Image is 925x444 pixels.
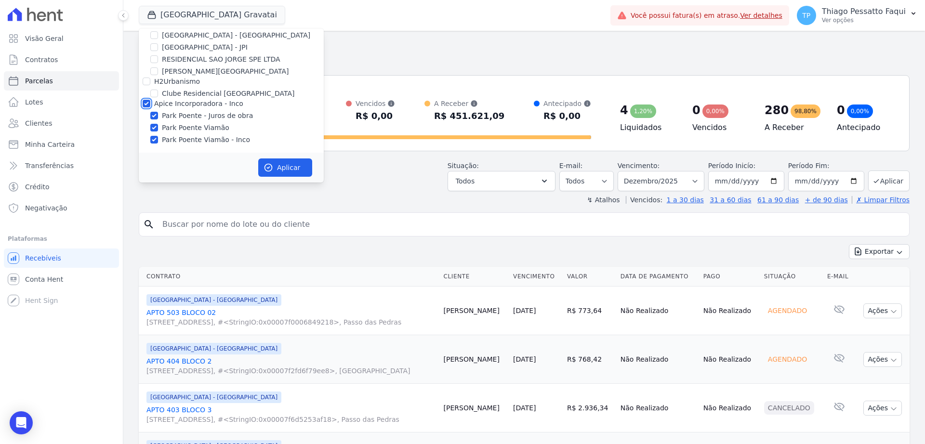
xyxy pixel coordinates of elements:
[356,99,395,108] div: Vencidos
[4,135,119,154] a: Minha Carteira
[631,11,782,21] span: Você possui fatura(s) em atraso.
[764,304,811,317] div: Agendado
[25,34,64,43] span: Visão Geral
[146,317,436,327] span: [STREET_ADDRESS], #<StringIO:0x00007f0006849218>, Passo das Pedras
[4,270,119,289] a: Conta Hent
[563,384,617,432] td: R$ 2.936,34
[440,287,510,335] td: [PERSON_NAME]
[440,384,510,432] td: [PERSON_NAME]
[10,411,33,434] div: Open Intercom Messenger
[25,97,43,107] span: Lotes
[849,244,910,259] button: Exportar
[847,104,873,118] div: 0,00%
[802,12,810,19] span: TP
[4,114,119,133] a: Clientes
[25,203,67,213] span: Negativação
[863,352,902,367] button: Ações
[146,356,436,376] a: APTO 404 BLOCO 2[STREET_ADDRESS], #<StringIO:0x00007f2fd6f79ee8>, [GEOGRAPHIC_DATA]
[143,219,155,230] i: search
[868,170,910,191] button: Aplicar
[139,39,910,56] h2: Parcelas
[837,122,894,133] h4: Antecipado
[700,287,760,335] td: Não Realizado
[356,108,395,124] div: R$ 0,00
[765,103,789,118] div: 280
[146,405,436,424] a: APTO 403 BLOCO 3[STREET_ADDRESS], #<StringIO:0x00007f6d5253af18>, Passo das Pedras
[700,267,760,287] th: Pago
[543,99,591,108] div: Antecipado
[764,401,814,415] div: Cancelado
[789,2,925,29] button: TP Thiago Pessatto Faqui Ver opções
[4,92,119,112] a: Lotes
[154,78,200,85] label: H2Urbanismo
[513,307,536,314] a: [DATE]
[852,196,910,204] a: ✗ Limpar Filtros
[764,353,811,366] div: Agendado
[25,274,63,284] span: Conta Hent
[162,111,253,121] label: Park Poente - Juros de obra
[162,123,229,133] label: Park Poente Viamão
[25,55,58,65] span: Contratos
[456,175,475,187] span: Todos
[4,71,119,91] a: Parcelas
[620,103,628,118] div: 4
[25,161,74,170] span: Transferências
[139,6,285,24] button: [GEOGRAPHIC_DATA] Gravatai
[162,135,250,145] label: Park Poente Viamão - Inco
[154,100,243,107] label: Apice Incorporadora - Inco
[25,182,50,192] span: Crédito
[563,287,617,335] td: R$ 773,64
[617,287,700,335] td: Não Realizado
[139,267,440,287] th: Contrato
[630,104,656,118] div: 1,20%
[837,103,845,118] div: 0
[25,253,61,263] span: Recebíveis
[162,42,248,52] label: [GEOGRAPHIC_DATA] - JPI
[563,267,617,287] th: Valor
[146,366,436,376] span: [STREET_ADDRESS], #<StringIO:0x00007f2fd6f79ee8>, [GEOGRAPHIC_DATA]
[757,196,799,204] a: 61 a 90 dias
[434,99,505,108] div: A Receber
[162,66,289,77] label: [PERSON_NAME][GEOGRAPHIC_DATA]
[25,118,52,128] span: Clientes
[4,156,119,175] a: Transferências
[4,50,119,69] a: Contratos
[805,196,848,204] a: + de 90 dias
[448,162,479,170] label: Situação:
[146,343,281,354] span: [GEOGRAPHIC_DATA] - [GEOGRAPHIC_DATA]
[700,384,760,432] td: Não Realizado
[587,196,620,204] label: ↯ Atalhos
[740,12,782,19] a: Ver detalhes
[513,355,536,363] a: [DATE]
[702,104,728,118] div: 0,00%
[617,384,700,432] td: Não Realizado
[618,162,660,170] label: Vencimento:
[700,335,760,384] td: Não Realizado
[509,267,563,287] th: Vencimento
[4,177,119,196] a: Crédito
[765,122,821,133] h4: A Receber
[25,140,75,149] span: Minha Carteira
[440,267,510,287] th: Cliente
[710,196,751,204] a: 31 a 60 dias
[4,248,119,268] a: Recebíveis
[157,215,905,234] input: Buscar por nome do lote ou do cliente
[708,162,755,170] label: Período Inicío:
[559,162,583,170] label: E-mail:
[863,303,902,318] button: Ações
[440,335,510,384] td: [PERSON_NAME]
[146,294,281,306] span: [GEOGRAPHIC_DATA] - [GEOGRAPHIC_DATA]
[692,122,749,133] h4: Vencidos
[4,198,119,218] a: Negativação
[863,401,902,416] button: Ações
[513,404,536,412] a: [DATE]
[146,415,436,424] span: [STREET_ADDRESS], #<StringIO:0x00007f6d5253af18>, Passo das Pedras
[667,196,704,204] a: 1 a 30 dias
[434,108,505,124] div: R$ 451.621,09
[8,233,115,245] div: Plataformas
[448,171,555,191] button: Todos
[822,16,906,24] p: Ver opções
[617,335,700,384] td: Não Realizado
[760,267,823,287] th: Situação
[620,122,677,133] h4: Liquidados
